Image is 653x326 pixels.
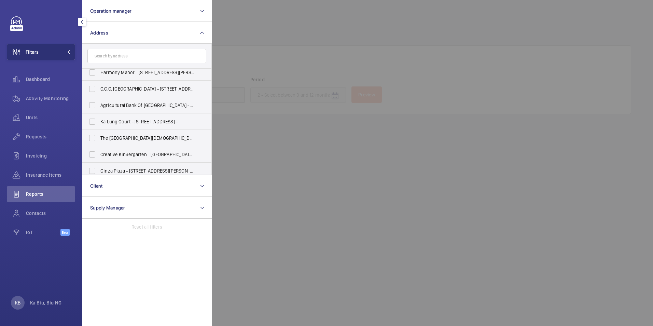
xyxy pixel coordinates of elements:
[26,191,75,198] span: Reports
[30,299,61,306] p: Ka Biu, Biu NG
[26,172,75,178] span: Insurance items
[26,229,60,236] span: IoT
[7,44,75,60] button: Filters
[15,299,20,306] p: KB
[26,210,75,217] span: Contacts
[26,76,75,83] span: Dashboard
[26,49,39,55] span: Filters
[60,229,70,236] span: Beta
[26,95,75,102] span: Activity Monitoring
[26,114,75,121] span: Units
[26,133,75,140] span: Requests
[26,152,75,159] span: Invoicing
